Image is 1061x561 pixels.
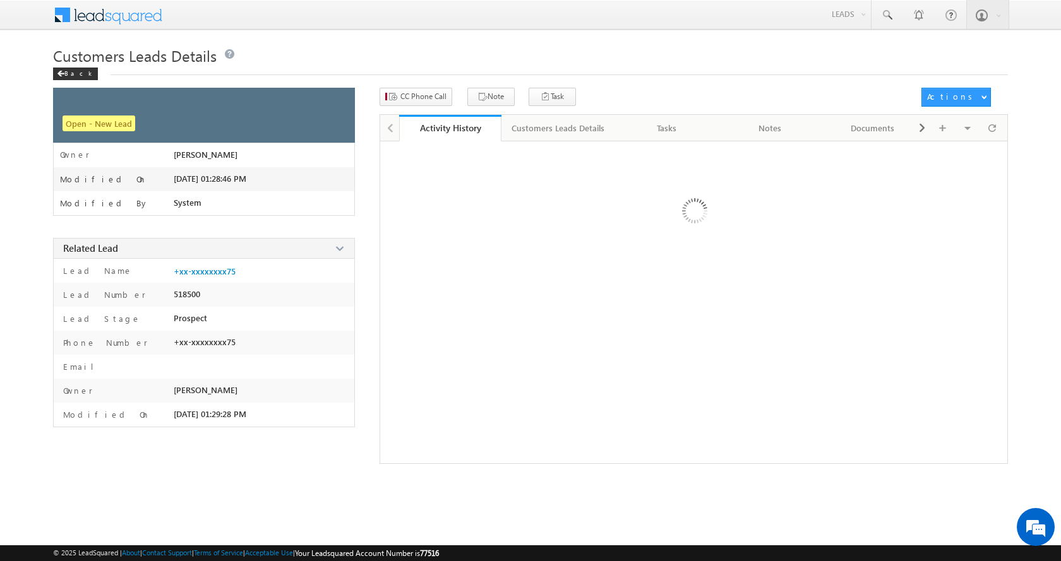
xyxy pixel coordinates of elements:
[53,547,439,559] span: © 2025 LeadSquared | | | | |
[729,121,810,136] div: Notes
[53,68,98,80] div: Back
[174,337,236,347] span: +xx-xxxxxxxx75
[616,115,719,141] a: Tasks
[60,174,147,184] label: Modified On
[927,91,977,102] div: Actions
[63,115,135,131] span: Open - New Lead
[174,198,201,208] span: System
[174,409,246,419] span: [DATE] 01:29:28 PM
[822,115,925,141] a: Documents
[174,266,236,276] a: +xx-xxxxxxxx75
[174,174,246,184] span: [DATE] 01:28:46 PM
[142,548,192,557] a: Contact Support
[626,121,707,136] div: Tasks
[60,265,133,276] label: Lead Name
[60,198,149,208] label: Modified By
[174,385,237,395] span: [PERSON_NAME]
[295,548,439,558] span: Your Leadsquared Account Number is
[400,91,447,102] span: CC Phone Call
[60,313,141,324] label: Lead Stage
[60,150,90,160] label: Owner
[60,289,146,300] label: Lead Number
[194,548,243,557] a: Terms of Service
[60,409,150,420] label: Modified On
[60,337,148,348] label: Phone Number
[409,122,493,134] div: Activity History
[420,548,439,558] span: 77516
[245,548,293,557] a: Acceptable Use
[832,121,913,136] div: Documents
[512,121,604,136] div: Customers Leads Details
[501,115,616,141] a: Customers Leads Details
[399,115,502,141] a: Activity History
[174,289,200,299] span: 518500
[628,148,759,278] img: Loading ...
[174,313,207,323] span: Prospect
[174,150,237,160] span: [PERSON_NAME]
[719,115,822,141] a: Notes
[122,548,140,557] a: About
[63,242,118,254] span: Related Lead
[53,45,217,66] span: Customers Leads Details
[529,88,576,106] button: Task
[60,385,93,396] label: Owner
[921,88,991,107] button: Actions
[60,361,104,372] label: Email
[467,88,515,106] button: Note
[380,88,452,106] button: CC Phone Call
